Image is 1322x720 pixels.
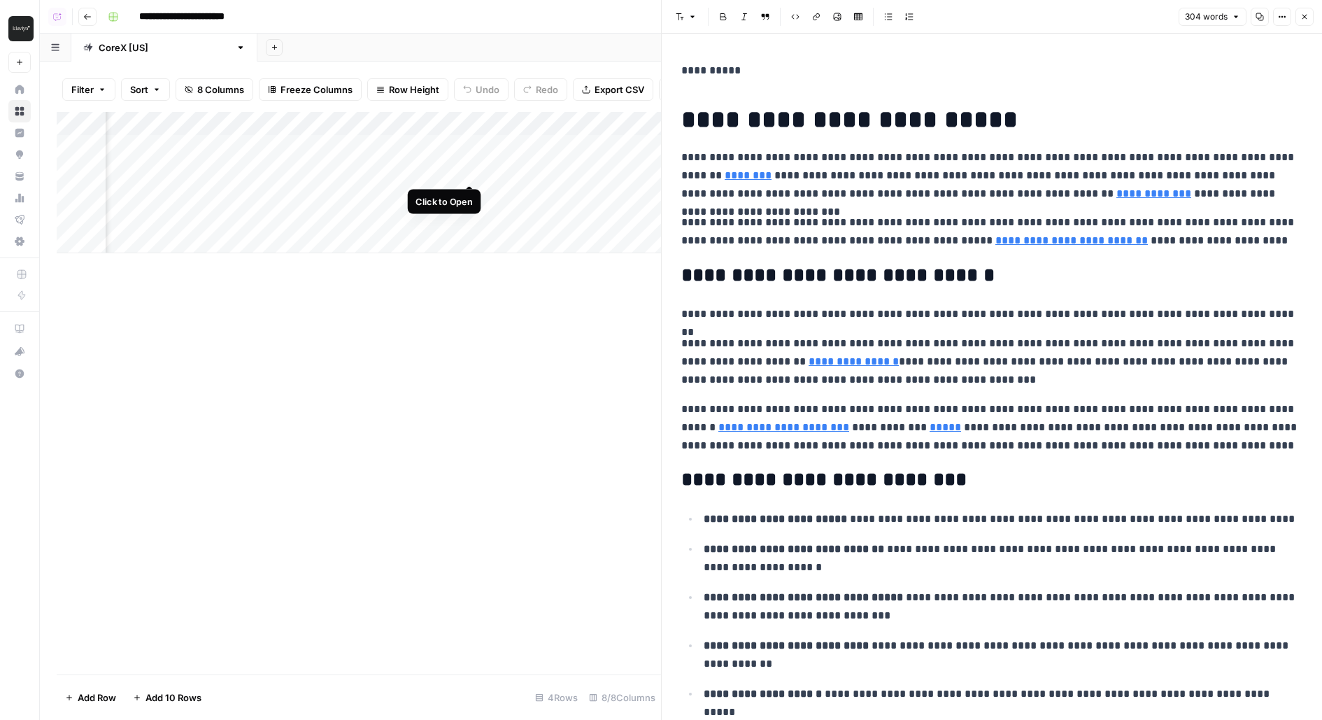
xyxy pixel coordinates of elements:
[8,209,31,231] a: Flightpath
[8,362,31,385] button: Help + Support
[389,83,439,97] span: Row Height
[529,686,583,709] div: 4 Rows
[62,78,115,101] button: Filter
[71,83,94,97] span: Filter
[8,230,31,253] a: Settings
[1179,8,1246,26] button: 304 words
[454,78,509,101] button: Undo
[8,11,31,46] button: Workspace: Klaviyo
[99,41,230,55] div: CoreX [[GEOGRAPHIC_DATA]]
[536,83,558,97] span: Redo
[259,78,362,101] button: Freeze Columns
[514,78,567,101] button: Redo
[595,83,644,97] span: Export CSV
[176,78,253,101] button: 8 Columns
[121,78,170,101] button: Sort
[8,100,31,122] a: Browse
[71,34,257,62] a: CoreX [[GEOGRAPHIC_DATA]]
[57,686,125,709] button: Add Row
[367,78,448,101] button: Row Height
[8,187,31,209] a: Usage
[8,122,31,144] a: Insights
[8,16,34,41] img: Klaviyo Logo
[573,78,653,101] button: Export CSV
[197,83,244,97] span: 8 Columns
[9,341,30,362] div: What's new?
[415,195,472,208] div: Click to Open
[8,165,31,188] a: Your Data
[8,143,31,166] a: Opportunities
[8,78,31,101] a: Home
[583,686,661,709] div: 8/8 Columns
[145,691,201,705] span: Add 10 Rows
[130,83,148,97] span: Sort
[1185,10,1228,23] span: 304 words
[78,691,116,705] span: Add Row
[8,340,31,362] button: What's new?
[8,318,31,340] a: AirOps Academy
[125,686,210,709] button: Add 10 Rows
[476,83,499,97] span: Undo
[280,83,353,97] span: Freeze Columns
